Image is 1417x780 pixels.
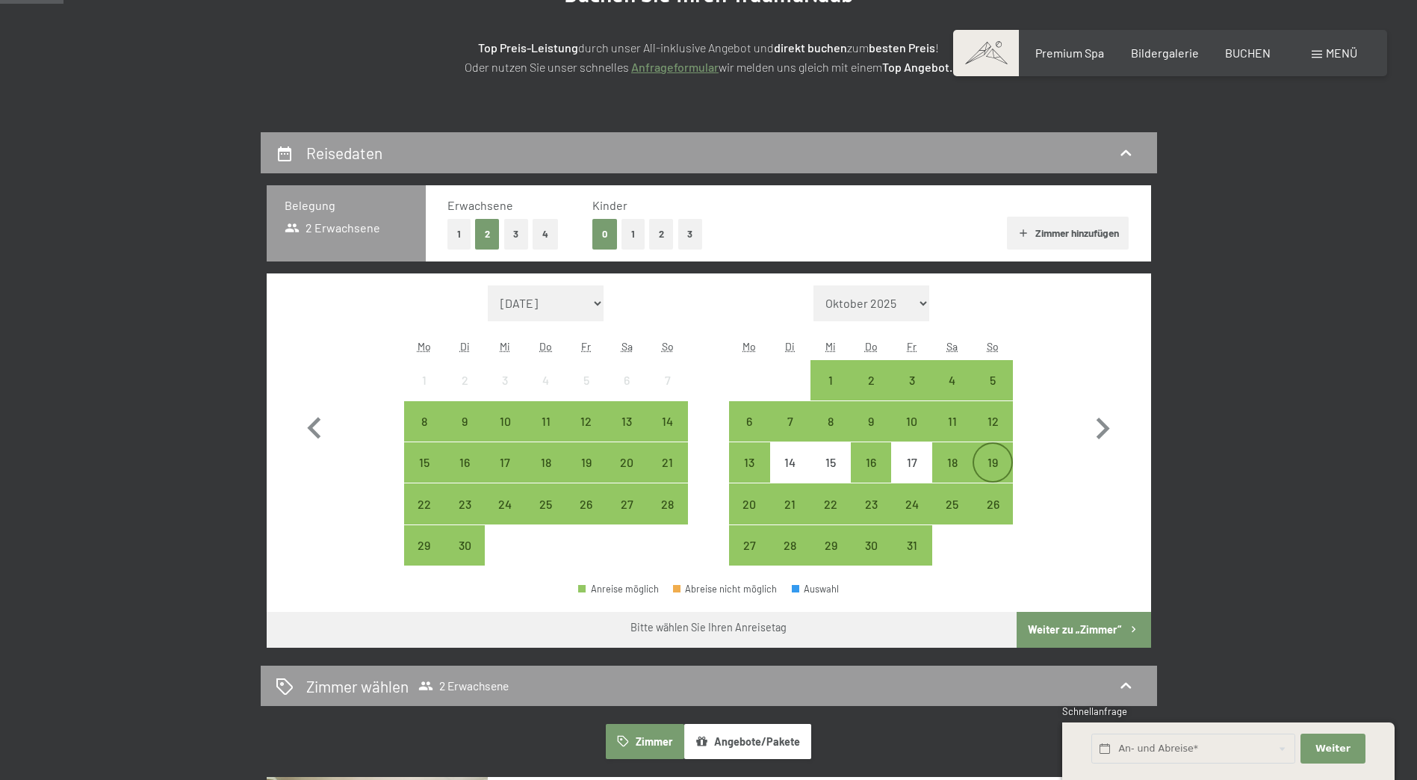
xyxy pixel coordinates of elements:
span: Erwachsene [447,198,513,212]
div: Anreise nicht möglich [404,360,444,400]
div: Abreise nicht möglich [673,584,778,594]
p: durch unser All-inklusive Angebot und zum ! Oder nutzen Sie unser schnelles wir melden uns gleich... [335,38,1082,76]
abbr: Samstag [946,340,958,353]
div: Anreise möglich [932,401,973,442]
div: Anreise möglich [891,525,931,566]
div: 10 [893,415,930,453]
div: 24 [893,498,930,536]
abbr: Freitag [907,340,917,353]
div: Anreise möglich [851,401,891,442]
div: 20 [608,456,645,494]
div: 16 [852,456,890,494]
div: Anreise möglich [578,584,659,594]
div: 17 [893,456,930,494]
div: Wed Oct 08 2025 [810,401,851,442]
div: Anreise möglich [526,401,566,442]
button: 2 [649,219,674,250]
div: Anreise möglich [729,401,769,442]
div: Wed Oct 01 2025 [810,360,851,400]
div: 28 [648,498,686,536]
abbr: Donnerstag [865,340,878,353]
span: Schnellanfrage [1062,705,1127,717]
div: Anreise möglich [891,360,931,400]
button: 2 [475,219,500,250]
div: 14 [772,456,809,494]
div: Tue Oct 21 2025 [770,483,810,524]
div: Anreise möglich [444,401,485,442]
button: Weiter [1300,734,1365,764]
div: 11 [934,415,971,453]
button: 4 [533,219,558,250]
div: 1 [406,374,443,412]
div: Anreise nicht möglich [770,442,810,483]
div: 28 [772,539,809,577]
div: Thu Sep 04 2025 [526,360,566,400]
div: Fri Sep 12 2025 [566,401,607,442]
div: 1 [812,374,849,412]
div: Anreise möglich [404,401,444,442]
button: Vorheriger Monat [293,285,336,566]
div: Anreise möglich [485,483,525,524]
div: Anreise möglich [444,483,485,524]
div: 6 [731,415,768,453]
button: 1 [447,219,471,250]
div: Sat Oct 18 2025 [932,442,973,483]
div: 20 [731,498,768,536]
strong: direkt buchen [774,40,847,55]
div: Sat Sep 06 2025 [607,360,647,400]
div: Wed Sep 17 2025 [485,442,525,483]
div: Thu Sep 25 2025 [526,483,566,524]
div: Tue Sep 02 2025 [444,360,485,400]
span: 2 Erwachsene [285,220,381,236]
div: 13 [731,456,768,494]
div: Mon Oct 27 2025 [729,525,769,566]
div: 19 [568,456,605,494]
div: 23 [446,498,483,536]
div: Sun Sep 14 2025 [647,401,687,442]
strong: Top Angebot. [882,60,952,74]
div: Anreise möglich [607,483,647,524]
div: Anreise möglich [566,483,607,524]
div: Bitte wählen Sie Ihren Anreisetag [630,620,787,635]
div: 26 [568,498,605,536]
div: 27 [731,539,768,577]
div: Anreise möglich [810,360,851,400]
div: Mon Sep 15 2025 [404,442,444,483]
div: Wed Sep 03 2025 [485,360,525,400]
a: BUCHEN [1225,46,1271,60]
span: 2 Erwachsene [418,678,509,693]
div: Anreise möglich [444,525,485,566]
button: 1 [621,219,645,250]
div: 27 [608,498,645,536]
div: Anreise möglich [891,483,931,524]
div: 4 [527,374,565,412]
div: Anreise möglich [607,442,647,483]
span: Weiter [1315,742,1351,755]
div: 7 [772,415,809,453]
a: Premium Spa [1035,46,1104,60]
div: Anreise möglich [973,401,1013,442]
div: 25 [527,498,565,536]
span: Bildergalerie [1131,46,1199,60]
div: Fri Sep 05 2025 [566,360,607,400]
button: Zimmer hinzufügen [1007,217,1129,250]
abbr: Sonntag [987,340,999,353]
div: Anreise möglich [932,483,973,524]
div: 8 [812,415,849,453]
div: Fri Oct 10 2025 [891,401,931,442]
div: Mon Sep 29 2025 [404,525,444,566]
div: Anreise möglich [932,442,973,483]
div: Anreise möglich [566,401,607,442]
div: 29 [812,539,849,577]
div: 14 [648,415,686,453]
div: Anreise möglich [485,442,525,483]
div: 30 [852,539,890,577]
div: Fri Sep 19 2025 [566,442,607,483]
div: Thu Sep 11 2025 [526,401,566,442]
div: 22 [406,498,443,536]
div: 26 [974,498,1011,536]
abbr: Donnerstag [539,340,552,353]
div: 18 [527,456,565,494]
div: Anreise möglich [526,442,566,483]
